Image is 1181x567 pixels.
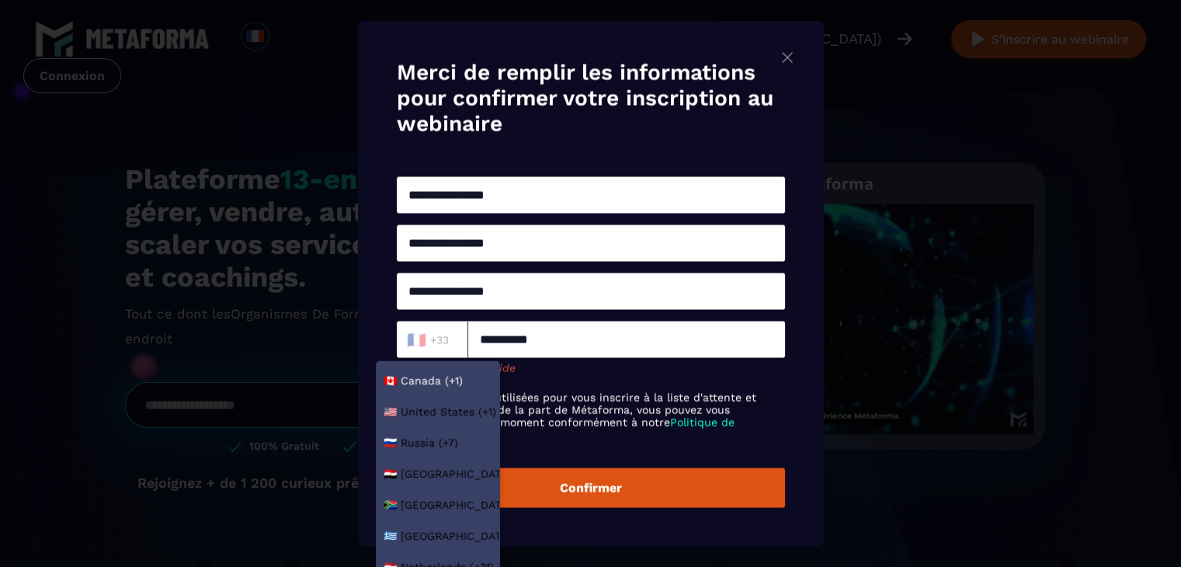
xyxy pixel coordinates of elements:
[401,528,541,544] span: [GEOGRAPHIC_DATA] (+30)
[384,373,397,388] span: 🇨🇦
[778,48,797,68] img: close
[384,435,397,450] span: 🇷🇺
[401,466,541,482] span: [GEOGRAPHIC_DATA] (+20)
[403,332,454,350] input: Search for option
[401,497,540,513] span: [GEOGRAPHIC_DATA] (+27)
[384,404,397,419] span: 🇺🇸
[401,373,463,388] span: Canada (+1)
[397,322,468,358] div: Search for option
[384,528,397,544] span: 🇬🇷
[384,497,397,513] span: 🇿🇦
[397,391,785,441] label: Vos données sont utilisées pour vous inscrire à la liste d'attente et recevoir des mails de la pa...
[397,468,785,508] button: Confirmer
[401,404,496,419] span: United States (+1)
[406,329,426,351] span: 🇫🇷
[401,435,458,450] span: Russia (+7)
[397,60,785,137] h4: Merci de remplir les informations pour confirmer votre inscription au webinaire
[397,362,516,374] span: Phone n'est pas valide
[397,416,735,441] a: Politique de confidentialité
[406,329,448,351] span: +33
[384,466,397,482] span: 🇪🇬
